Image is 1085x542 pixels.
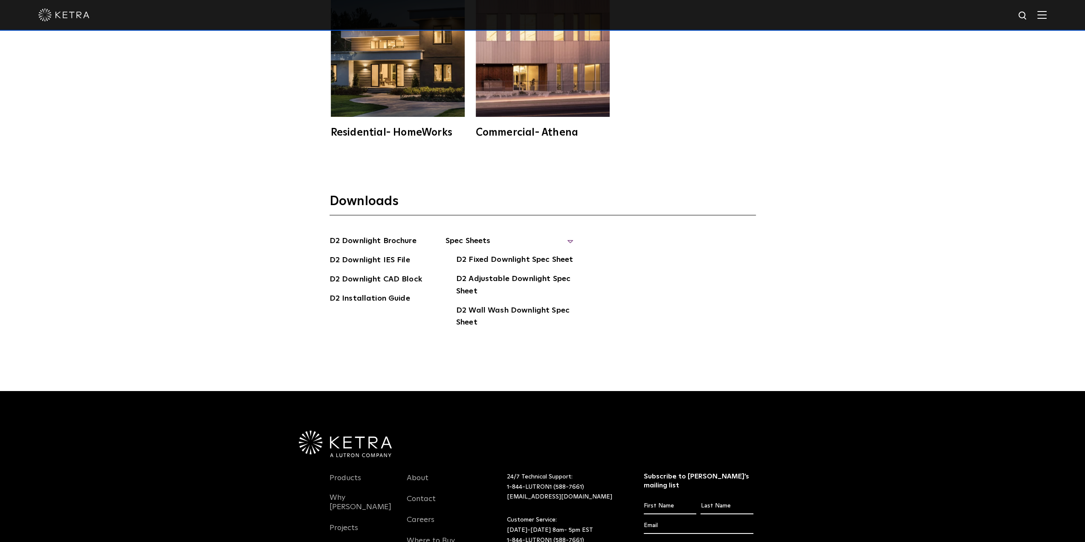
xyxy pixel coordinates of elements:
img: search icon [1018,11,1028,21]
h3: Subscribe to [PERSON_NAME]’s mailing list [644,472,753,490]
img: Ketra-aLutronCo_White_RGB [299,431,392,457]
a: D2 Wall Wash Downlight Spec Sheet [456,304,573,330]
a: Contact [407,494,436,514]
a: D2 Installation Guide [330,293,410,306]
a: 1-844-LUTRON1 (588-7661) [507,484,584,490]
div: Commercial- Athena [476,128,610,138]
a: D2 Fixed Downlight Spec Sheet [456,254,573,267]
a: Products [330,473,361,493]
a: [EMAIL_ADDRESS][DOMAIN_NAME] [507,494,612,500]
p: 24/7 Technical Support: [507,472,622,502]
img: ketra-logo-2019-white [38,9,90,21]
a: D2 Downlight CAD Block [330,273,422,287]
img: Hamburger%20Nav.svg [1037,11,1047,19]
span: Spec Sheets [446,235,573,254]
h3: Downloads [330,193,756,215]
a: D2 Adjustable Downlight Spec Sheet [456,273,573,299]
a: D2 Downlight IES File [330,254,410,268]
input: First Name [644,498,696,514]
a: Why [PERSON_NAME] [330,493,394,522]
a: Careers [407,515,434,535]
a: D2 Downlight Brochure [330,235,417,249]
input: Email [644,518,753,534]
a: About [407,473,428,493]
div: Residential- HomeWorks [331,128,465,138]
input: Last Name [700,498,753,514]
